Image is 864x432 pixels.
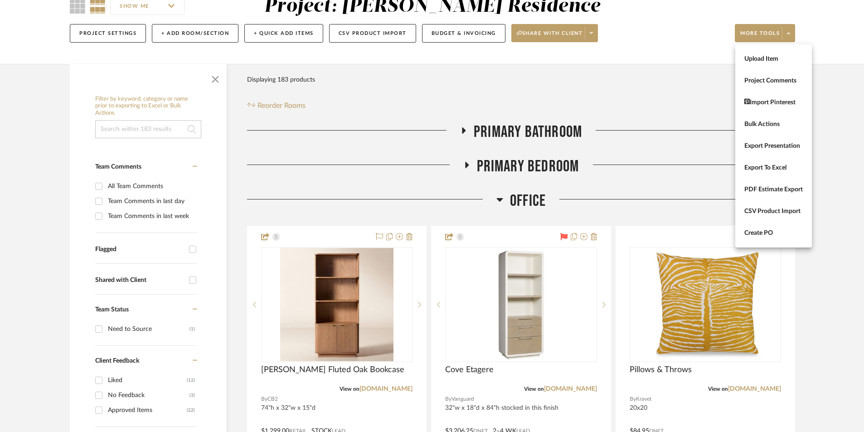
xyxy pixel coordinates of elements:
[744,142,803,150] span: Export Presentation
[744,229,803,237] span: Create PO
[744,164,803,172] span: Export To Excel
[744,77,803,85] span: Project Comments
[744,121,803,128] span: Bulk Actions
[744,99,803,107] span: Import Pinterest
[744,55,803,63] span: Upload Item
[744,208,803,215] span: CSV Product Import
[744,186,803,194] span: PDF Estimate Export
